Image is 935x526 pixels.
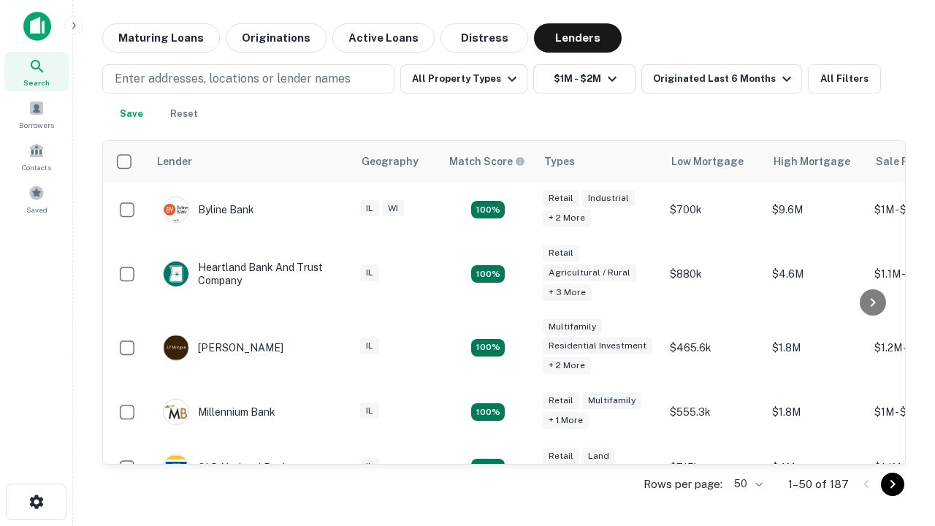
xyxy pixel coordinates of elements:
button: All Filters [808,64,881,94]
div: + 2 more [543,357,591,374]
td: $465.6k [663,311,765,385]
div: + 2 more [543,210,591,226]
div: Residential Investment [543,338,652,354]
button: Enter addresses, locations or lender names [102,64,394,94]
p: Rows per page: [644,476,722,493]
div: Geography [362,153,419,170]
p: Enter addresses, locations or lender names [115,70,351,88]
div: Industrial [582,190,635,207]
div: Types [544,153,575,170]
div: Byline Bank [163,197,254,223]
div: Millennium Bank [163,399,275,425]
a: Saved [4,179,69,218]
th: Types [535,141,663,182]
div: Multifamily [543,319,602,335]
div: + 1 more [543,412,589,429]
img: capitalize-icon.png [23,12,51,41]
div: Retail [543,448,579,465]
span: Search [23,77,50,88]
div: Matching Properties: 18, hasApolloMatch: undefined [471,459,505,476]
div: Retail [543,245,579,262]
div: Heartland Bank And Trust Company [163,261,338,287]
div: Capitalize uses an advanced AI algorithm to match your search with the best lender. The match sco... [449,153,525,169]
th: Capitalize uses an advanced AI algorithm to match your search with the best lender. The match sco... [440,141,535,182]
td: $1.8M [765,384,867,440]
span: Borrowers [19,119,54,131]
div: Agricultural / Rural [543,264,636,281]
td: $880k [663,237,765,311]
h6: Match Score [449,153,522,169]
img: picture [164,335,188,360]
td: $700k [663,182,765,237]
div: 50 [728,473,765,495]
button: Lenders [534,23,622,53]
div: Land [582,448,615,465]
div: High Mortgage [774,153,850,170]
div: IL [360,403,379,419]
div: Retail [543,392,579,409]
th: Geography [353,141,440,182]
td: $4.6M [765,237,867,311]
button: All Property Types [400,64,527,94]
div: IL [360,264,379,281]
iframe: Chat Widget [862,362,935,432]
div: IL [360,458,379,475]
div: Originated Last 6 Months [653,70,795,88]
button: Originations [226,23,327,53]
div: IL [360,200,379,217]
div: Matching Properties: 16, hasApolloMatch: undefined [471,403,505,421]
img: picture [164,400,188,424]
button: Reset [161,99,207,129]
div: Matching Properties: 17, hasApolloMatch: undefined [471,265,505,283]
button: Originated Last 6 Months [641,64,802,94]
span: Saved [26,204,47,216]
img: picture [164,262,188,286]
a: Search [4,52,69,91]
td: $555.3k [663,384,765,440]
a: Contacts [4,137,69,176]
div: Matching Properties: 27, hasApolloMatch: undefined [471,339,505,357]
button: Active Loans [332,23,435,53]
td: $4M [765,440,867,495]
a: Borrowers [4,94,69,134]
div: Lender [157,153,192,170]
button: Save your search to get updates of matches that match your search criteria. [108,99,155,129]
div: Retail [543,190,579,207]
div: [PERSON_NAME] [163,335,283,361]
th: Lender [148,141,353,182]
button: Go to next page [881,473,904,496]
div: Multifamily [582,392,641,409]
span: Contacts [22,161,51,173]
img: picture [164,455,188,480]
td: $9.6M [765,182,867,237]
img: picture [164,197,188,222]
th: High Mortgage [765,141,867,182]
div: WI [382,200,404,217]
p: 1–50 of 187 [788,476,849,493]
button: Maturing Loans [102,23,220,53]
td: $715k [663,440,765,495]
div: IL [360,338,379,354]
div: Matching Properties: 21, hasApolloMatch: undefined [471,201,505,218]
div: + 3 more [543,284,592,301]
button: Distress [440,23,528,53]
div: Low Mortgage [671,153,744,170]
th: Low Mortgage [663,141,765,182]
button: $1M - $2M [533,64,636,94]
div: OLD National Bank [163,454,289,481]
td: $1.8M [765,311,867,385]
